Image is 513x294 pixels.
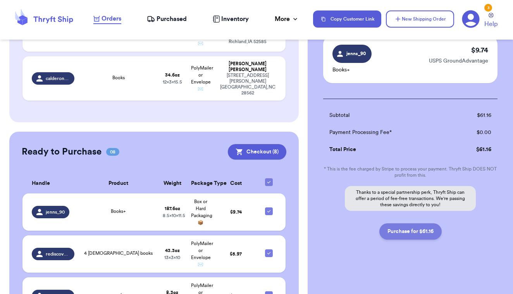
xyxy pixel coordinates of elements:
[451,107,498,124] td: $ 61.16
[102,14,121,23] span: Orders
[191,66,213,91] span: PolyMailer or Envelope ✉️
[32,179,50,188] span: Handle
[46,251,70,257] span: rediscoveredthrift
[112,75,125,80] span: Books
[429,57,488,65] p: USPS GroundAdvantage
[158,174,186,193] th: Weight
[323,166,498,178] p: * This is the fee charged by Stripe to process your payment. Thryft Ship DOES NOT profit from this.
[275,14,299,24] div: More
[345,186,476,211] p: Thanks to a special partnership perk, Thryft Ship can offer a period of fee-free transactions. We...
[484,4,492,12] div: 3
[462,10,480,28] a: 3
[165,73,180,77] strong: 34.6 oz
[484,13,498,29] a: Help
[191,241,213,267] span: PolyMailer or Envelope ✉️
[84,251,153,256] span: 4 [DEMOGRAPHIC_DATA] books
[186,174,215,193] th: Package Type
[345,50,367,57] span: jenns_90
[451,141,498,158] td: $ 61.16
[22,146,102,158] h2: Ready to Purchase
[191,199,212,225] span: Box or Hard Packaging 📦
[106,148,119,156] span: 08
[219,73,276,96] div: [STREET_ADDRESS][PERSON_NAME] [GEOGRAPHIC_DATA] , NC 28562
[164,255,180,260] span: 13 x 3 x 10
[323,107,451,124] td: Subtotal
[323,124,451,141] td: Payment Processing Fee*
[163,80,182,84] span: 12 x 3 x 15.5
[163,213,185,218] span: 8.5 x 10 x 11.5
[451,124,498,141] td: $ 0.00
[147,14,187,24] a: Purchased
[484,19,498,29] span: Help
[230,210,242,214] span: $ 9.74
[471,45,488,56] p: $ 9.74
[165,206,180,211] strong: 187.6 oz
[46,209,65,215] span: jenns_90
[213,14,249,24] a: Inventory
[332,66,372,74] p: Books+
[165,248,180,253] strong: 43.3 oz
[46,75,70,82] span: calderon_becca
[79,174,158,193] th: Product
[157,14,187,24] span: Purchased
[379,223,442,240] button: Purchase for $61.16
[219,61,276,73] div: [PERSON_NAME] [PERSON_NAME]
[93,14,121,24] a: Orders
[221,14,249,24] span: Inventory
[386,10,454,28] button: New Shipping Order
[215,174,257,193] th: Cost
[230,252,242,256] span: $ 5.97
[313,10,381,28] button: Copy Customer Link
[323,141,451,158] td: Total Price
[228,144,286,160] button: Checkout (8)
[111,209,126,214] span: Books+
